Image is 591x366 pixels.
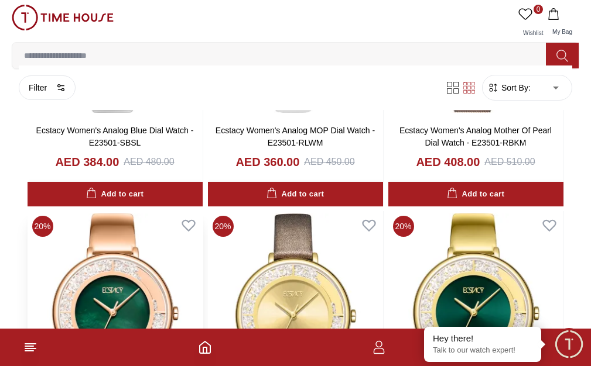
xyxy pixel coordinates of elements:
a: Ecstacy Women's Analog Blue Dial Watch - E23501-SBSL [36,126,194,147]
button: Sort By: [487,82,531,94]
button: Add to cart [208,182,383,207]
div: Add to cart [447,188,504,201]
span: 0 [534,5,543,14]
h4: AED 384.00 [55,154,119,170]
img: ... [12,5,114,30]
a: Ecstacy Women's Analog MOP Dial Watch - E23501-RLWM [216,126,375,147]
button: Add to cart [388,182,563,207]
span: Sort By: [499,82,531,94]
p: Talk to our watch expert! [433,346,532,355]
div: Add to cart [267,188,324,201]
div: AED 480.00 [124,155,174,169]
span: 20 % [213,216,234,237]
button: Add to cart [28,182,203,207]
button: My Bag [545,5,579,42]
button: Filter [19,75,76,100]
a: Ecstacy Women's Analog Mother Of Pearl Dial Watch - E23501-RBKM [399,126,552,147]
h4: AED 408.00 [416,154,480,170]
a: Home [198,340,212,354]
span: 20 % [393,216,414,237]
div: AED 510.00 [484,155,535,169]
span: 20 % [32,216,53,237]
span: My Bag [548,29,577,35]
a: 0Wishlist [516,5,545,42]
div: Hey there! [433,333,532,344]
div: Chat Widget [553,328,585,360]
span: Wishlist [518,30,548,36]
h4: AED 360.00 [235,154,299,170]
div: Add to cart [86,188,144,201]
div: AED 450.00 [304,155,354,169]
